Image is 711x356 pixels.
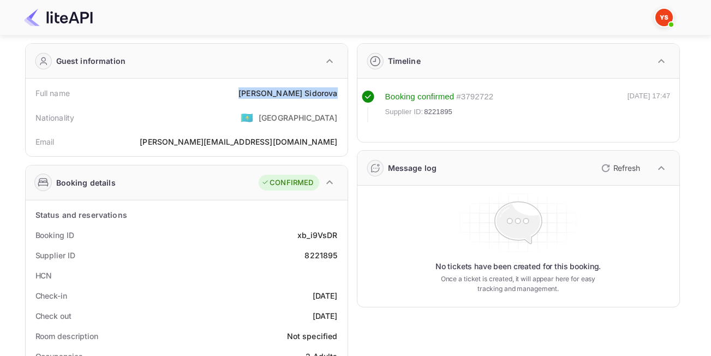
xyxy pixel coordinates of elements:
[595,159,644,177] button: Refresh
[35,136,55,147] div: Email
[35,209,127,221] div: Status and reservations
[388,162,437,174] div: Message log
[35,250,75,261] div: Supplier ID
[385,91,455,103] div: Booking confirmed
[35,330,98,342] div: Room description
[313,290,338,301] div: [DATE]
[297,229,337,241] div: xb_i9VsDR
[56,177,116,188] div: Booking details
[435,261,601,272] p: No tickets have been created for this booking.
[24,9,93,26] img: LiteAPI Logo
[35,112,75,123] div: Nationality
[385,106,423,117] span: Supplier ID:
[35,310,71,322] div: Check out
[56,55,126,67] div: Guest information
[313,310,338,322] div: [DATE]
[241,108,253,127] span: United States
[432,274,605,294] p: Once a ticket is created, it will appear here for easy tracking and management.
[140,136,337,147] div: [PERSON_NAME][EMAIL_ADDRESS][DOMAIN_NAME]
[238,87,337,99] div: [PERSON_NAME] Sidorova
[304,250,337,261] div: 8221895
[259,112,338,123] div: [GEOGRAPHIC_DATA]
[35,270,52,281] div: HCN
[35,290,67,301] div: Check-in
[456,91,493,103] div: # 3792722
[35,229,74,241] div: Booking ID
[388,55,421,67] div: Timeline
[424,106,452,117] span: 8221895
[287,330,338,342] div: Not specified
[655,9,673,26] img: Yandex Support
[261,177,313,188] div: CONFIRMED
[628,91,671,122] div: [DATE] 17:47
[35,87,70,99] div: Full name
[613,162,640,174] p: Refresh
